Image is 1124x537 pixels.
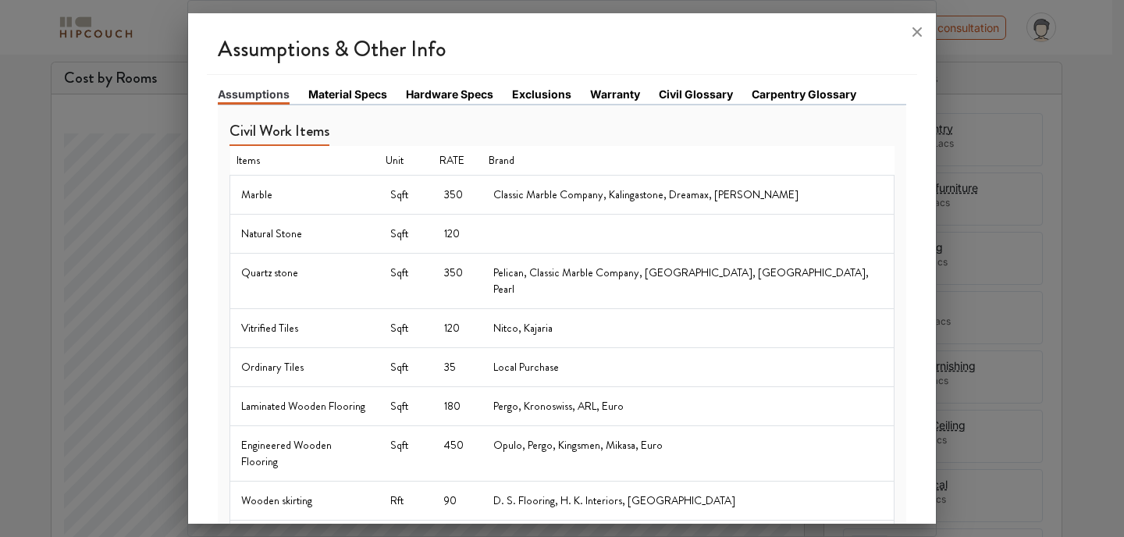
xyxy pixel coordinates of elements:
[379,253,433,308] td: Sqft
[229,122,329,146] h5: Civil Work Items
[230,347,379,386] td: Ordinary Tiles
[379,175,433,214] td: Sqft
[752,86,856,102] a: Carpentry Glossary
[379,481,433,520] td: Rft
[433,175,482,214] td: 350
[590,86,640,102] a: Warranty
[482,146,894,176] th: Brand
[433,386,482,425] td: 180
[230,175,379,214] td: Marble
[433,425,482,481] td: 450
[482,386,894,425] td: Pergo, Kronoswiss, ARL, Euro
[379,308,433,347] td: Sqft
[482,175,894,214] td: Classic Marble Company, Kalingastone, Dreamax, [PERSON_NAME]
[379,146,433,176] th: Unit
[433,214,482,253] td: 120
[482,253,894,308] td: Pelican, Classic Marble Company, [GEOGRAPHIC_DATA], [GEOGRAPHIC_DATA], Pearl
[379,425,433,481] td: Sqft
[230,253,379,308] td: Quartz stone
[379,347,433,386] td: Sqft
[433,146,482,176] th: RATE
[433,347,482,386] td: 35
[379,214,433,253] td: Sqft
[512,86,571,102] a: Exclusions
[218,86,290,105] a: Assumptions
[482,425,894,481] td: Opulo, Pergo, Kingsmen, Mikasa, Euro
[659,86,733,102] a: Civil Glossary
[433,481,482,520] td: 90
[230,481,379,520] td: Wooden skirting
[230,146,379,176] th: Items
[482,347,894,386] td: Local Purchase
[230,214,379,253] td: Natural Stone
[230,386,379,425] td: Laminated Wooden Flooring
[406,86,493,102] a: Hardware Specs
[230,308,379,347] td: Vitrified Tiles
[379,386,433,425] td: Sqft
[433,253,482,308] td: 350
[433,308,482,347] td: 120
[482,481,894,520] td: D. S. Flooring, H. K. Interiors, [GEOGRAPHIC_DATA]
[308,86,387,102] a: Material Specs
[482,308,894,347] td: Nitco, Kajaria
[230,425,379,481] td: Engineered Wooden Flooring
